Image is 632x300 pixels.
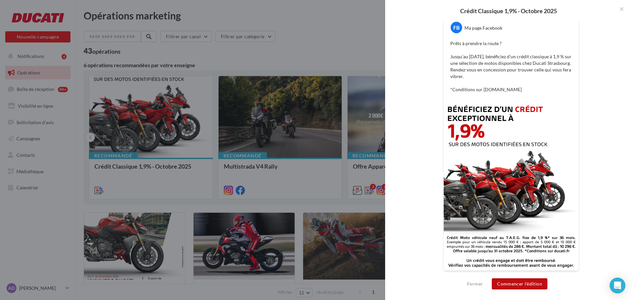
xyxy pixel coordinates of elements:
[396,8,621,14] div: Crédit Classique 1,9% - Octobre 2025
[450,40,572,93] p: Prêts à prendre la route ? Jusqu’au [DATE], bénéficiez d’un crédit classique à 1,9 % sur une séle...
[464,280,486,288] button: Fermer
[443,271,579,279] div: La prévisualisation est non-contractuelle
[492,278,547,289] button: Commencer l'édition
[464,25,502,31] div: Ma page Facebook
[610,278,625,293] div: Open Intercom Messenger
[451,22,462,33] div: FB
